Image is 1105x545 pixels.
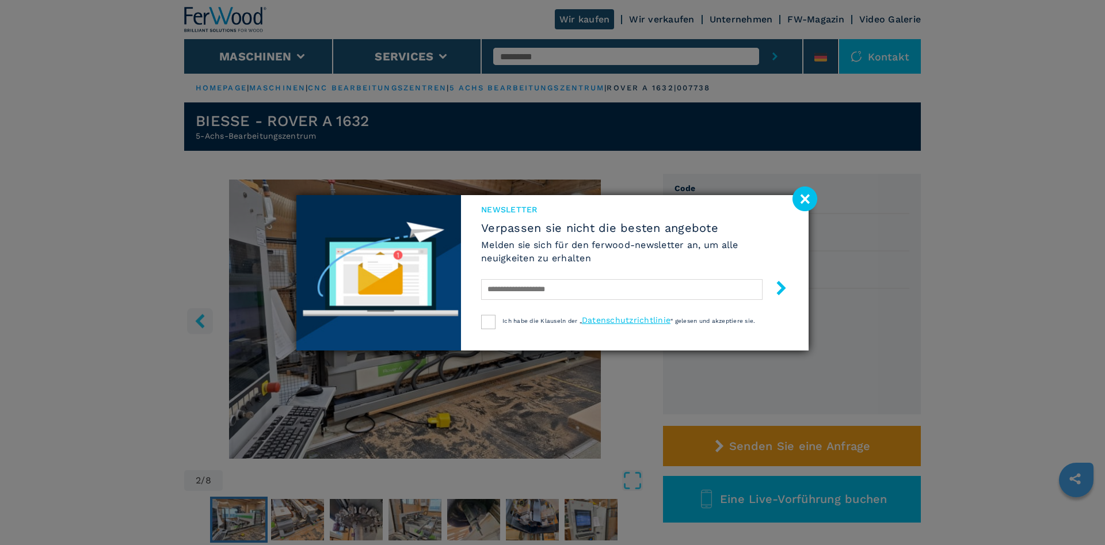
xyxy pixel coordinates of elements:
[296,195,461,350] img: Newsletter image
[582,315,670,325] a: Datenschutzrichtlinie
[481,204,788,215] span: Newsletter
[481,238,788,265] h6: Melden sie sich für den ferwood-newsletter an, um alle neuigkeiten zu erhalten
[670,318,755,324] span: “ gelesen und akzeptiere sie.
[502,318,582,324] span: Ich habe die Klauseln der „
[481,221,788,235] span: Verpassen sie nicht die besten angebote
[763,276,788,303] button: submit-button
